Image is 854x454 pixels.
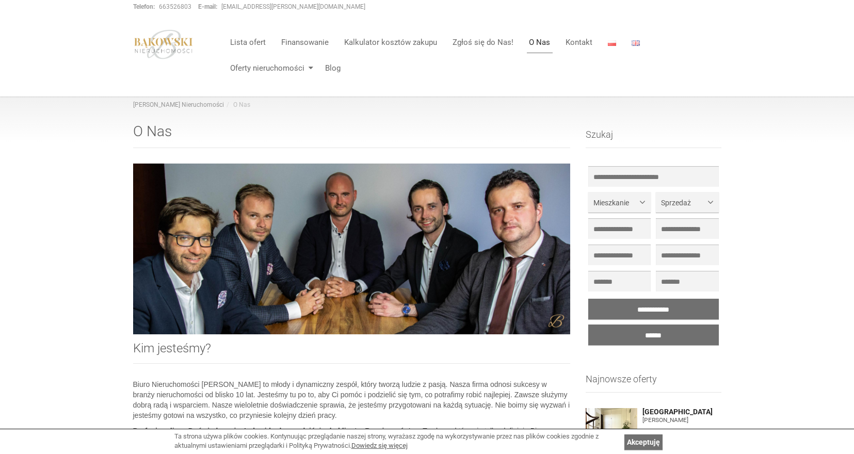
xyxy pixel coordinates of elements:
strong: E-mail: [198,3,217,10]
a: Zgłoś się do Nas! [445,32,521,53]
span: Sprzedaż [661,198,705,208]
p: To słowa, które nie tylko definiują Biuro Nieruchomości [PERSON_NAME], ale również są naszymi war... [133,426,571,446]
a: O Nas [521,32,558,53]
h3: Najnowsze oferty [586,374,721,393]
h1: O Nas [133,124,571,148]
a: Kontakt [558,32,600,53]
h3: Szukaj [586,129,721,148]
a: Akceptuję [624,434,663,450]
span: Mieszkanie [593,198,638,208]
strong: Telefon: [133,3,155,10]
a: Oferty nieruchomości [222,58,317,78]
a: Dowiedz się więcej [351,442,408,449]
strong: Profesjonalizm. Doświadczenie. Indywidualne podejście do klienta. Bezpieczeństwo. [133,427,423,435]
button: Sprzedaż [656,192,718,213]
img: logo [133,29,194,59]
li: O Nas [224,101,250,109]
h2: Kim jesteśmy? [133,342,571,363]
a: Lista ofert [222,32,273,53]
a: [GEOGRAPHIC_DATA] [642,408,721,416]
img: English [632,40,640,46]
a: 663526803 [159,3,191,10]
a: Blog [317,58,341,78]
figure: [PERSON_NAME] [642,416,721,425]
a: [EMAIL_ADDRESS][PERSON_NAME][DOMAIN_NAME] [221,3,365,10]
p: Biuro Nieruchomości [PERSON_NAME] to młody i dynamiczny zespół, który tworzą ludzie z pasją. Nasz... [133,379,571,420]
a: Finansowanie [273,32,336,53]
a: [PERSON_NAME] Nieruchomości [133,101,224,108]
a: Kalkulator kosztów zakupu [336,32,445,53]
div: Ta strona używa plików cookies. Kontynuując przeglądanie naszej strony, wyrażasz zgodę na wykorzy... [174,432,619,451]
img: Polski [608,40,616,46]
button: Mieszkanie [588,192,651,213]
